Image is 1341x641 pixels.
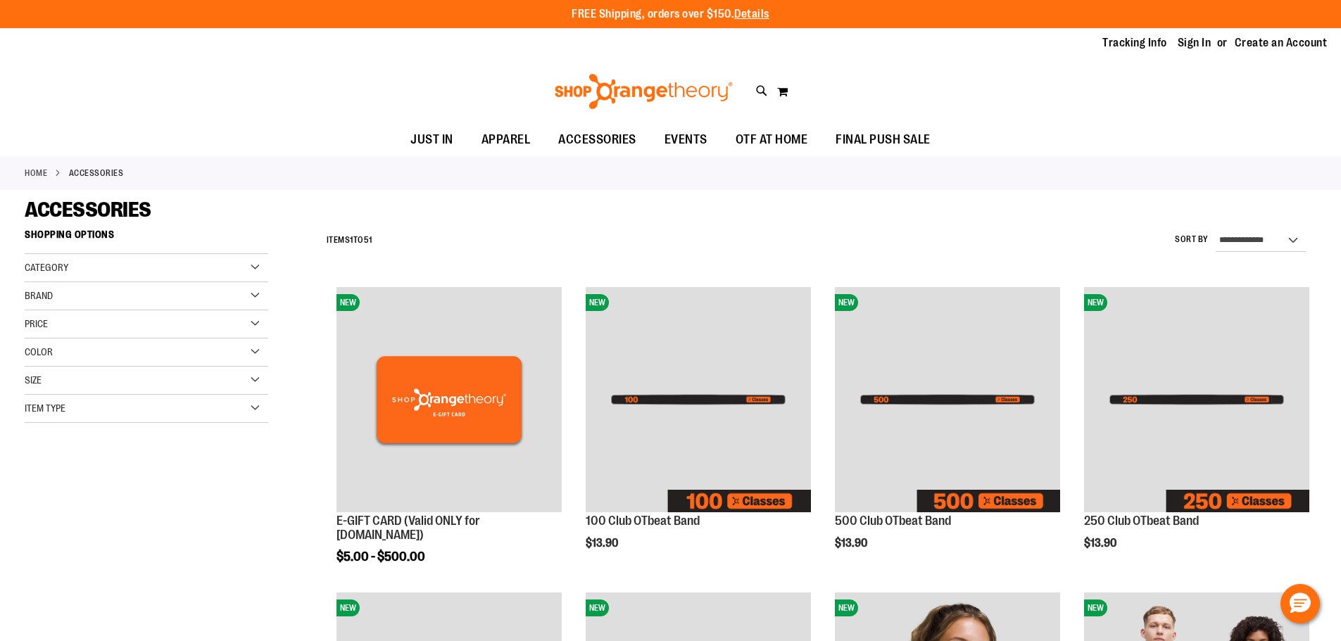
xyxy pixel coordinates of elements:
a: Home [25,167,47,179]
a: Sign In [1178,35,1211,51]
a: EVENTS [650,124,722,156]
img: Shop Orangetheory [553,74,735,109]
a: APPAREL [467,124,545,156]
span: 51 [364,235,372,245]
h2: Items to [327,229,372,251]
a: Image of 100 Club OTbeat BandNEW [586,287,811,514]
a: JUST IN [396,124,467,156]
a: 100 Club OTbeat Band [586,514,700,528]
strong: ACCESSORIES [69,167,124,179]
span: APPAREL [481,124,531,156]
span: $13.90 [1084,537,1119,550]
a: Image of 500 Club OTbeat BandNEW [835,287,1060,514]
label: Sort By [1175,234,1209,246]
span: NEW [1084,294,1107,311]
span: Brand [25,290,53,301]
a: E-GIFT CARD (Valid ONLY for ShopOrangetheory.com)NEW [336,287,562,514]
span: OTF AT HOME [736,124,808,156]
div: product [1077,280,1316,578]
a: FINAL PUSH SALE [821,124,945,156]
img: Image of 100 Club OTbeat Band [586,287,811,512]
button: Hello, have a question? Let’s chat. [1280,584,1320,623]
span: NEW [336,294,360,311]
img: Image of 250 Club OTbeat Band [1084,287,1309,512]
span: NEW [336,599,360,616]
span: NEW [586,599,609,616]
p: FREE Shipping, orders over $150. [572,6,769,23]
img: E-GIFT CARD (Valid ONLY for ShopOrangetheory.com) [336,287,562,512]
a: OTF AT HOME [722,124,822,156]
span: Category [25,262,68,273]
div: product [828,280,1067,578]
span: Price [25,318,48,329]
span: 1 [350,235,353,245]
span: Size [25,374,42,386]
span: FINAL PUSH SALE [836,124,931,156]
span: JUST IN [410,124,453,156]
span: ACCESSORIES [558,124,636,156]
img: Image of 500 Club OTbeat Band [835,287,1060,512]
span: ACCESSORIES [25,198,151,222]
div: product [579,280,818,578]
a: E-GIFT CARD (Valid ONLY for [DOMAIN_NAME]) [336,514,480,542]
div: product [329,280,569,599]
span: NEW [586,294,609,311]
a: ACCESSORIES [544,124,650,156]
span: NEW [835,599,858,616]
span: $13.90 [835,537,869,550]
a: Tracking Info [1102,35,1167,51]
strong: Shopping Options [25,222,268,254]
a: 500 Club OTbeat Band [835,514,951,528]
span: $5.00 - $500.00 [336,550,425,564]
a: Create an Account [1235,35,1328,51]
a: Image of 250 Club OTbeat BandNEW [1084,287,1309,514]
span: Item Type [25,402,65,414]
span: Color [25,346,53,357]
span: NEW [1084,599,1107,616]
span: $13.90 [586,537,620,550]
a: Details [734,8,769,20]
span: EVENTS [665,124,707,156]
a: 250 Club OTbeat Band [1084,514,1199,528]
span: NEW [835,294,858,311]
